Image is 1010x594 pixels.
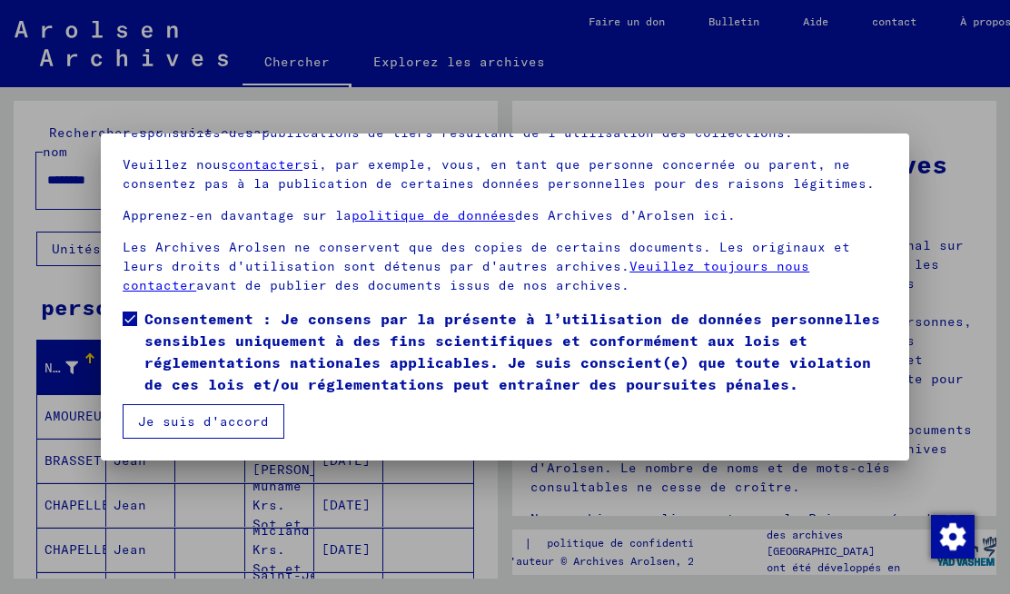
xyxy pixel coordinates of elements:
a: politique de données [352,207,515,223]
font: Je suis d'accord [138,413,269,430]
font: Les Archives Arolsen ne conservent que des copies de certains documents. Les originaux et leurs d... [123,239,850,274]
font: Veuillez nous [123,156,229,173]
font: si, par exemple, vous, en tant que personne concernée ou parent, ne consentez pas à la publicatio... [123,156,875,192]
font: Apprenez-en davantage sur la [123,207,352,223]
img: Modifier le consentement [931,515,975,559]
font: Consentement : Je consens par la présente à l’utilisation de données personnelles sensibles uniqu... [144,310,880,393]
font: des Archives d’Arolsen ici. [515,207,736,223]
a: contacter [229,156,302,173]
font: avant de publier des documents issus de nos archives. [196,277,629,293]
button: Je suis d'accord [123,404,284,439]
